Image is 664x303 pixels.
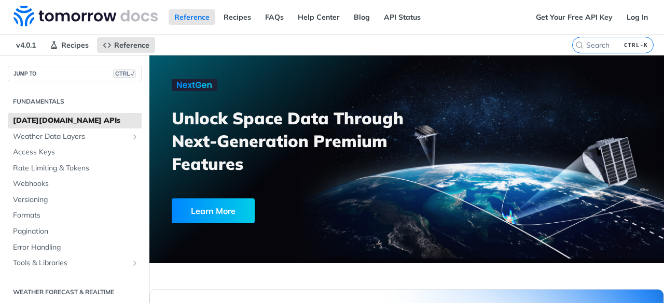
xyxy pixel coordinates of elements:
[61,40,89,50] span: Recipes
[13,179,139,189] span: Webhooks
[13,195,139,205] span: Versioning
[8,192,142,208] a: Versioning
[13,6,158,26] img: Tomorrow.io Weather API Docs
[621,9,654,25] a: Log In
[172,198,369,223] a: Learn More
[530,9,618,25] a: Get Your Free API Key
[131,259,139,267] button: Show subpages for Tools & Libraries
[8,208,142,223] a: Formats
[13,242,139,253] span: Error Handling
[348,9,376,25] a: Blog
[13,226,139,237] span: Pagination
[292,9,345,25] a: Help Center
[8,240,142,255] a: Error Handling
[8,66,142,81] button: JUMP TOCTRL-/
[13,163,139,174] span: Rate Limiting & Tokens
[44,37,94,53] a: Recipes
[259,9,289,25] a: FAQs
[169,9,215,25] a: Reference
[13,116,139,126] span: [DATE][DOMAIN_NAME] APIs
[8,287,142,297] h2: Weather Forecast & realtime
[10,37,41,53] span: v4.0.1
[8,145,142,160] a: Access Keys
[13,210,139,221] span: Formats
[172,107,418,175] h3: Unlock Space Data Through Next-Generation Premium Features
[621,40,651,50] kbd: CTRL-K
[172,198,255,223] div: Learn More
[8,129,142,145] a: Weather Data LayersShow subpages for Weather Data Layers
[97,37,155,53] a: Reference
[8,161,142,176] a: Rate Limiting & Tokens
[218,9,257,25] a: Recipes
[575,41,584,49] svg: Search
[131,133,139,141] button: Show subpages for Weather Data Layers
[113,69,136,78] span: CTRL-/
[378,9,426,25] a: API Status
[13,132,128,142] span: Weather Data Layers
[114,40,149,50] span: Reference
[8,97,142,106] h2: Fundamentals
[8,113,142,128] a: [DATE][DOMAIN_NAME] APIs
[8,255,142,271] a: Tools & LibrariesShow subpages for Tools & Libraries
[8,224,142,239] a: Pagination
[8,176,142,192] a: Webhooks
[13,258,128,268] span: Tools & Libraries
[13,147,139,157] span: Access Keys
[172,79,217,91] img: NextGen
